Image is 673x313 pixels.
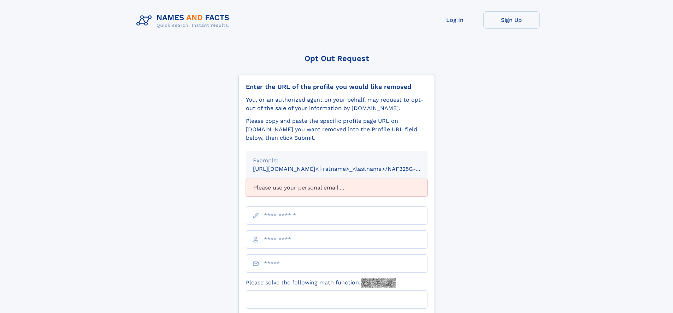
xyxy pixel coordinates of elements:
div: Enter the URL of the profile you would like removed [246,83,427,91]
a: Sign Up [483,11,540,29]
div: Please use your personal email ... [246,179,427,197]
label: Please solve the following math function: [246,278,396,288]
div: You, or an authorized agent on your behalf, may request to opt-out of the sale of your informatio... [246,96,427,113]
small: [URL][DOMAIN_NAME]<firstname>_<lastname>/NAF325G-xxxxxxxx [253,165,441,172]
img: Logo Names and Facts [134,11,235,30]
a: Log In [427,11,483,29]
div: Please copy and paste the specific profile page URL on [DOMAIN_NAME] you want removed into the Pr... [246,117,427,142]
div: Example: [253,156,420,165]
div: Opt Out Request [238,54,435,63]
